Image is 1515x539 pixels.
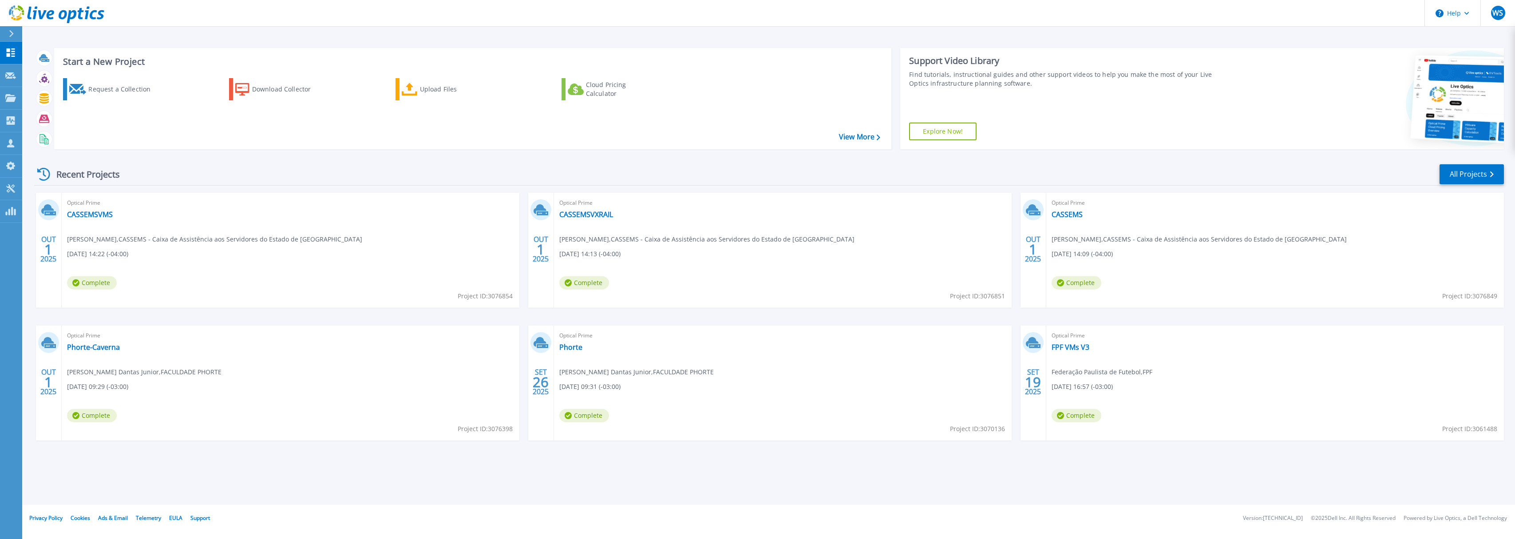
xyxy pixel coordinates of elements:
[458,424,513,434] span: Project ID: 3076398
[71,514,90,522] a: Cookies
[67,409,117,422] span: Complete
[34,163,132,185] div: Recent Projects
[1052,234,1347,244] span: [PERSON_NAME] , CASSEMS - Caixa de Assistência aos Servidores do Estado de [GEOGRAPHIC_DATA]
[67,276,117,289] span: Complete
[63,57,880,67] h3: Start a New Project
[1311,515,1396,521] li: © 2025 Dell Inc. All Rights Reserved
[1052,382,1113,392] span: [DATE] 16:57 (-03:00)
[1052,276,1101,289] span: Complete
[44,246,52,253] span: 1
[533,378,549,386] span: 26
[1052,343,1089,352] a: FPF VMs V3
[67,367,222,377] span: [PERSON_NAME] Dantas Junior , FACULDADE PHORTE
[559,249,621,259] span: [DATE] 14:13 (-04:00)
[559,343,582,352] a: Phorte
[1025,366,1041,398] div: SET 2025
[559,210,613,219] a: CASSEMSVXRAIL
[252,80,323,98] div: Download Collector
[63,78,162,100] a: Request a Collection
[29,514,63,522] a: Privacy Policy
[1243,515,1303,521] li: Version: [TECHNICAL_ID]
[1052,331,1499,341] span: Optical Prime
[559,198,1006,208] span: Optical Prime
[1025,233,1041,266] div: OUT 2025
[950,291,1005,301] span: Project ID: 3076851
[1404,515,1507,521] li: Powered by Live Optics, a Dell Technology
[1052,367,1152,377] span: Federação Paulista de Futebol , FPF
[559,367,714,377] span: [PERSON_NAME] Dantas Junior , FACULDADE PHORTE
[67,382,128,392] span: [DATE] 09:29 (-03:00)
[586,80,657,98] div: Cloud Pricing Calculator
[562,78,661,100] a: Cloud Pricing Calculator
[532,233,549,266] div: OUT 2025
[169,514,182,522] a: EULA
[396,78,494,100] a: Upload Files
[559,382,621,392] span: [DATE] 09:31 (-03:00)
[67,331,514,341] span: Optical Prime
[1052,409,1101,422] span: Complete
[1029,246,1037,253] span: 1
[67,249,128,259] span: [DATE] 14:22 (-04:00)
[950,424,1005,434] span: Project ID: 3070136
[532,366,549,398] div: SET 2025
[1025,378,1041,386] span: 19
[909,70,1224,88] div: Find tutorials, instructional guides and other support videos to help you make the most of your L...
[1442,424,1497,434] span: Project ID: 3061488
[190,514,210,522] a: Support
[909,123,977,140] a: Explore Now!
[1442,291,1497,301] span: Project ID: 3076849
[40,233,57,266] div: OUT 2025
[67,210,113,219] a: CASSEMSVMS
[88,80,159,98] div: Request a Collection
[67,343,120,352] a: Phorte-Caverna
[1052,210,1083,219] a: CASSEMS
[1440,164,1504,184] a: All Projects
[136,514,161,522] a: Telemetry
[1052,198,1499,208] span: Optical Prime
[559,276,609,289] span: Complete
[67,198,514,208] span: Optical Prime
[559,409,609,422] span: Complete
[1052,249,1113,259] span: [DATE] 14:09 (-04:00)
[420,80,491,98] div: Upload Files
[839,133,880,141] a: View More
[537,246,545,253] span: 1
[229,78,328,100] a: Download Collector
[40,366,57,398] div: OUT 2025
[98,514,128,522] a: Ads & Email
[559,331,1006,341] span: Optical Prime
[67,234,362,244] span: [PERSON_NAME] , CASSEMS - Caixa de Assistência aos Servidores do Estado de [GEOGRAPHIC_DATA]
[1492,9,1503,16] span: WS
[909,55,1224,67] div: Support Video Library
[44,378,52,386] span: 1
[458,291,513,301] span: Project ID: 3076854
[559,234,854,244] span: [PERSON_NAME] , CASSEMS - Caixa de Assistência aos Servidores do Estado de [GEOGRAPHIC_DATA]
